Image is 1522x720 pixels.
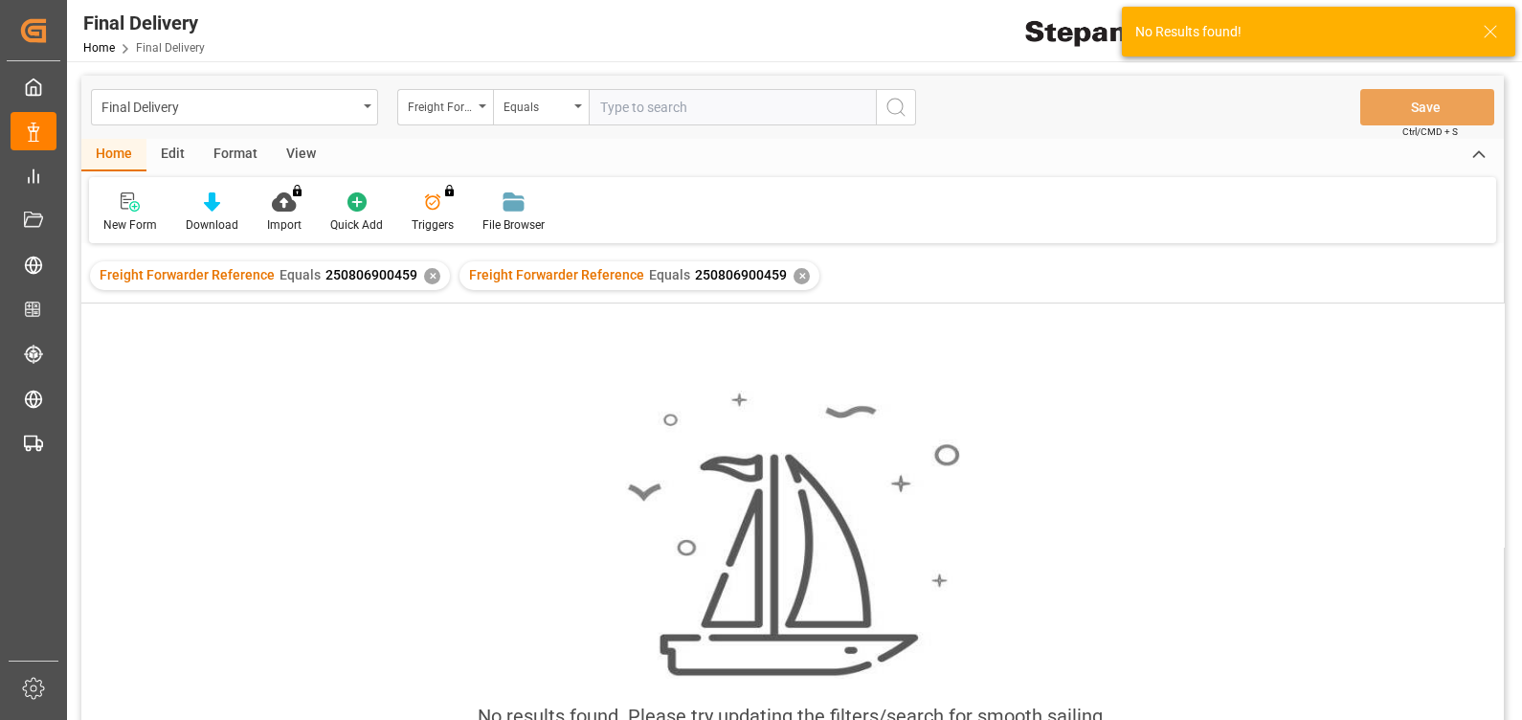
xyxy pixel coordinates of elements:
button: open menu [91,89,378,125]
div: Freight Forwarder Reference [408,94,473,116]
div: No Results found! [1135,22,1465,42]
div: Format [199,139,272,171]
span: Ctrl/CMD + S [1402,124,1458,139]
div: Final Delivery [83,9,205,37]
button: open menu [397,89,493,125]
span: Freight Forwarder Reference [469,267,644,282]
span: 250806900459 [325,267,417,282]
span: Equals [649,267,690,282]
div: Final Delivery [101,94,357,118]
span: 250806900459 [695,267,787,282]
input: Type to search [589,89,876,125]
div: ✕ [424,268,440,284]
span: Freight Forwarder Reference [100,267,275,282]
div: ✕ [794,268,810,284]
div: Quick Add [330,216,383,234]
img: smooth_sailing.jpeg [625,391,960,679]
div: Download [186,216,238,234]
div: Home [81,139,146,171]
div: Equals [504,94,569,116]
div: New Form [103,216,157,234]
button: search button [876,89,916,125]
a: Home [83,41,115,55]
button: open menu [493,89,589,125]
div: File Browser [482,216,545,234]
img: Stepan_Company_logo.svg.png_1713531530.png [1025,14,1165,48]
button: Save [1360,89,1494,125]
span: Equals [280,267,321,282]
div: View [272,139,330,171]
div: Edit [146,139,199,171]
